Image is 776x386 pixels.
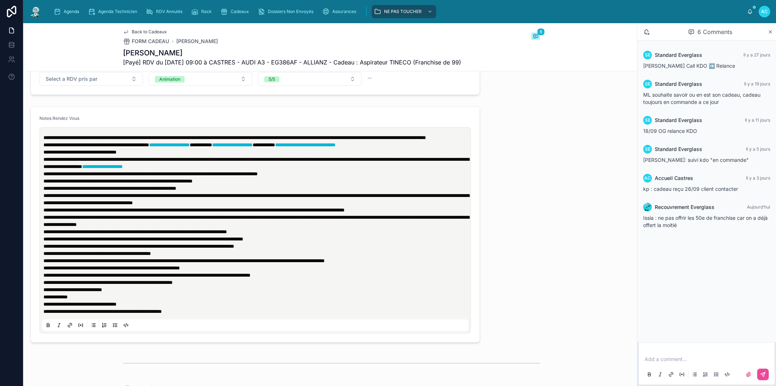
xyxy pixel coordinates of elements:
div: scrollable content [48,4,747,20]
span: AC [644,175,651,181]
span: Standard Everglass [655,117,702,124]
span: Notes Rendez Vous [39,116,79,121]
span: Rack [201,9,212,14]
div: 5/5 [269,76,275,82]
span: 18/09 OG relance KDO [643,128,697,134]
img: App logo [29,6,42,17]
span: Standard Everglass [655,80,702,88]
span: 6 [537,28,545,35]
span: 6 Comments [697,28,732,36]
span: NE PAS TOUCHER [384,9,422,14]
span: Recouvrement Everglass [655,204,714,211]
span: Aujourd’hui [747,204,770,210]
span: Il y a 19 jours [744,81,770,87]
span: Back to Cadeaux [132,29,167,35]
span: Il y a 27 jours [743,52,770,58]
span: kp : cadeau reçu 26/09 client contacter [643,186,738,192]
span: ML souhaite savoir ou en est son cadeau, cadeau toujours en commande a ce jour [643,92,760,105]
button: Select Button [258,72,362,86]
button: Select Button [39,72,143,86]
a: Agenda Technicien [86,5,142,18]
span: Assurances [332,9,356,14]
a: NE PAS TOUCHER [372,5,436,18]
a: Dossiers Non Envoyés [256,5,319,18]
button: Select Button [149,72,252,86]
span: SE [645,52,650,58]
div: Animation [159,76,180,83]
span: Il y a 11 jours [745,117,770,123]
span: -- [367,74,372,81]
a: Back to Cadeaux [123,29,167,35]
span: Standard Everglass [655,146,702,153]
a: Cadeaux [218,5,254,18]
span: SE [645,81,650,87]
span: [Payé] RDV du [DATE] 09:00 à CASTRES - AUDI A3 - EG386AF - ALLIANZ - Cadeau : Aspirateur TINECO (... [123,58,461,67]
a: Assurances [320,5,361,18]
a: FORM CADEAU [123,38,169,45]
span: RDV Annulés [156,9,182,14]
span: [PERSON_NAME]: suivi kdo "en commande" [643,157,749,163]
button: 6 [531,33,540,41]
span: Agenda Technicien [98,9,137,14]
span: Dossiers Non Envoyés [268,9,313,14]
span: Select a RDV pris par [46,75,97,83]
a: RDV Annulés [144,5,187,18]
h1: [PERSON_NAME] [123,48,461,58]
a: Rack [189,5,217,18]
span: AC [761,9,768,14]
span: Issia : ne pas offrir les 50e de franchise car on a déjà offert la moitié [643,215,768,228]
span: SE [645,117,650,123]
span: Accueil Castres [655,175,693,182]
a: Agenda [51,5,84,18]
span: Standard Everglass [655,51,702,59]
span: Il y a 3 jours [746,175,770,181]
span: Agenda [64,9,79,14]
span: SE [645,146,650,152]
a: [PERSON_NAME] [176,38,218,45]
span: FORM CADEAU [132,38,169,45]
span: Cadeaux [231,9,249,14]
span: [PERSON_NAME] Call KDO ➡️ Relance [643,63,735,69]
span: Il y a 5 jours [746,146,770,152]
